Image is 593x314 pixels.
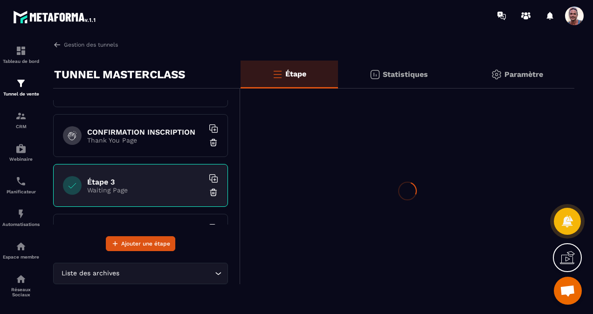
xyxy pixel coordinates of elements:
p: Paramètre [504,70,543,79]
a: social-networksocial-networkRéseaux Sociaux [2,266,40,304]
p: Waiting Page [87,186,204,194]
p: Statistiques [383,70,428,79]
p: Espace membre [2,254,40,259]
p: Tableau de bord [2,59,40,64]
img: trash [209,188,218,197]
a: schedulerschedulerPlanificateur [2,169,40,201]
h6: CONFIRMATION INSCRIPTION [87,128,204,137]
span: Liste des archives [59,268,121,279]
img: stats.20deebd0.svg [369,69,380,80]
p: Étape [285,69,306,78]
h6: Étape 3 [87,177,204,186]
img: formation [15,110,27,122]
img: automations [15,241,27,252]
img: automations [15,143,27,154]
img: social-network [15,273,27,285]
input: Search for option [121,268,213,279]
img: formation [15,78,27,89]
img: bars-o.4a397970.svg [272,68,283,80]
a: automationsautomationsAutomatisations [2,201,40,234]
a: formationformationCRM [2,103,40,136]
p: Webinaire [2,157,40,162]
p: CRM [2,124,40,129]
img: formation [15,45,27,56]
a: Gestion des tunnels [53,41,118,49]
p: Tunnel de vente [2,91,40,96]
img: setting-gr.5f69749f.svg [491,69,502,80]
span: Ajouter une étape [121,239,170,248]
p: Automatisations [2,222,40,227]
p: Réseaux Sociaux [2,287,40,297]
img: automations [15,208,27,219]
img: scheduler [15,176,27,187]
p: Planificateur [2,189,40,194]
img: arrow [53,41,62,49]
p: Thank You Page [87,137,204,144]
button: Ajouter une étape [106,236,175,251]
a: formationformationTableau de bord [2,38,40,71]
a: formationformationTunnel de vente [2,71,40,103]
img: trash [209,138,218,147]
a: Ouvrir le chat [554,277,582,305]
div: Search for option [53,263,228,284]
a: automationsautomationsWebinaire [2,136,40,169]
img: logo [13,8,97,25]
a: automationsautomationsEspace membre [2,234,40,266]
p: TUNNEL MASTERCLASS [54,65,185,84]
